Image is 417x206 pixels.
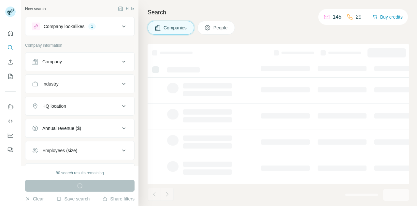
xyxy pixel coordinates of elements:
button: Enrich CSV [5,56,16,68]
button: Feedback [5,144,16,156]
button: Technologies [25,165,134,181]
button: Clear [25,196,44,202]
div: Company [42,58,62,65]
button: Industry [25,76,134,92]
div: 1 [88,24,96,29]
div: 80 search results remaining [56,170,104,176]
button: Save search [56,196,90,202]
p: 145 [333,13,341,21]
button: Use Surfe API [5,115,16,127]
button: Dashboard [5,130,16,141]
button: Company lookalikes1 [25,19,134,34]
div: HQ location [42,103,66,109]
p: Company information [25,42,135,48]
button: Quick start [5,27,16,39]
div: New search [25,6,46,12]
button: Hide [113,4,138,14]
div: Employees (size) [42,147,77,154]
div: Company lookalikes [44,23,84,30]
button: HQ location [25,98,134,114]
button: Employees (size) [25,143,134,158]
h4: Search [148,8,409,17]
span: Companies [164,24,187,31]
button: Company [25,54,134,70]
button: Annual revenue ($) [25,120,134,136]
div: Annual revenue ($) [42,125,81,132]
span: People [213,24,228,31]
button: Search [5,42,16,54]
button: Use Surfe on LinkedIn [5,101,16,113]
button: Buy credits [372,12,403,22]
button: Share filters [102,196,135,202]
p: 29 [356,13,362,21]
button: My lists [5,71,16,82]
div: Industry [42,81,59,87]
